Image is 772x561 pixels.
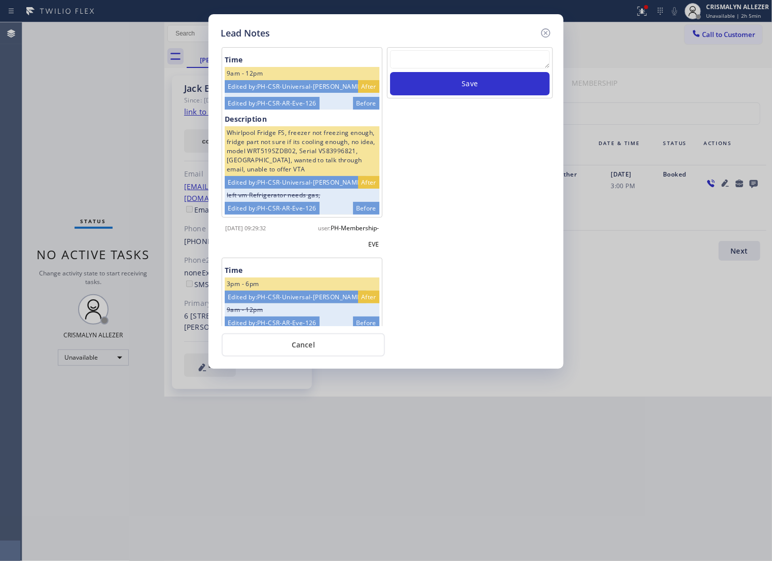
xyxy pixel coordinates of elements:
div: left vm Refrigerator needs gas, [225,189,379,202]
div: Before [353,317,379,329]
span: PH-Membership-EVE [331,224,379,249]
div: 3pm - 6pm [225,277,379,291]
div: Edited by: PH-CSR-Universal-[PERSON_NAME] [225,80,366,93]
div: Edited by: PH-CSR-Universal-[PERSON_NAME] [225,176,366,189]
span: user: [318,224,331,232]
div: Before [353,202,379,215]
div: After [358,176,379,189]
div: Before [353,97,379,110]
div: 9am - 12pm [225,303,379,317]
div: Description [225,113,379,126]
div: Edited by: PH-CSR-Universal-[PERSON_NAME] [225,291,366,303]
h5: Lead Notes [221,26,270,40]
span: [DATE] 09:29:32 [225,224,266,232]
div: Edited by: PH-CSR-AR-Eve-126 [225,97,320,110]
div: Whirlpool Fridge FS, freezer not freezing enough, fridge part not sure if its cooling enough, no ... [225,126,379,176]
div: 9am - 12pm [225,67,379,80]
div: After [358,291,379,303]
button: Save [390,72,550,95]
div: After [358,80,379,93]
div: Edited by: PH-CSR-AR-Eve-126 [225,202,320,215]
div: Time [225,53,379,67]
div: Edited by: PH-CSR-AR-Eve-126 [225,317,320,329]
button: Cancel [222,333,385,357]
div: Time [225,264,379,277]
